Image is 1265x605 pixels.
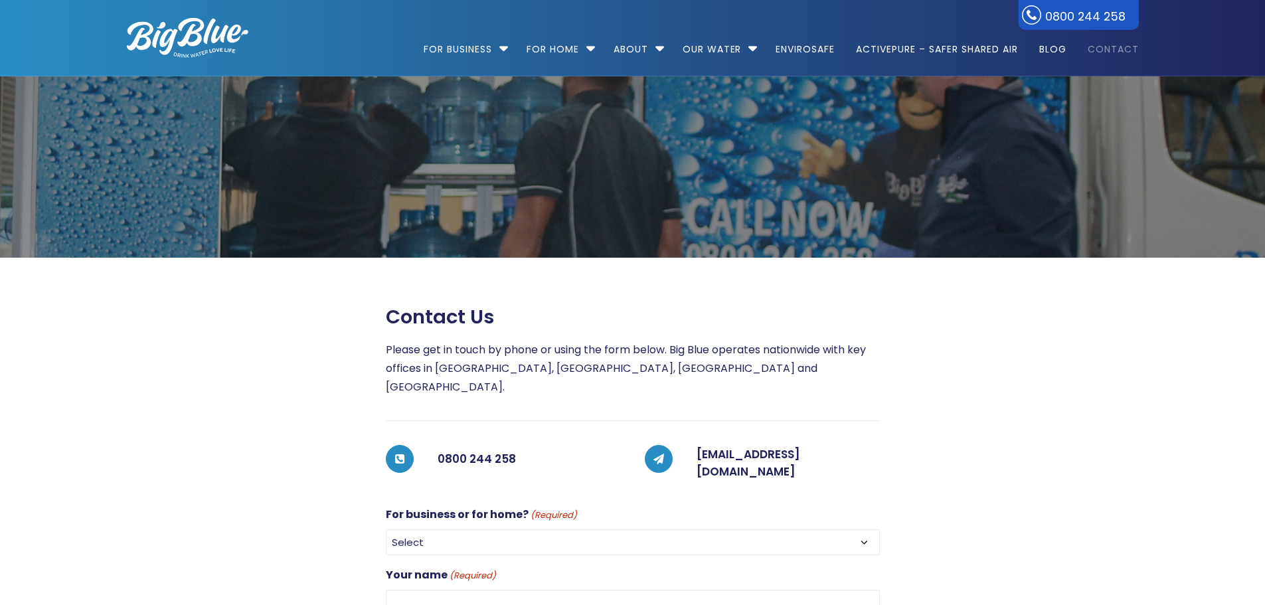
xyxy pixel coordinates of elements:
[386,305,494,329] span: Contact us
[438,446,621,473] h5: 0800 244 258
[386,341,880,396] p: Please get in touch by phone or using the form below. Big Blue operates nationwide with key offic...
[448,568,496,584] span: (Required)
[386,566,496,584] label: Your name
[697,446,800,479] a: [EMAIL_ADDRESS][DOMAIN_NAME]
[386,505,577,524] label: For business or for home?
[127,18,248,58] img: logo
[529,508,577,523] span: (Required)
